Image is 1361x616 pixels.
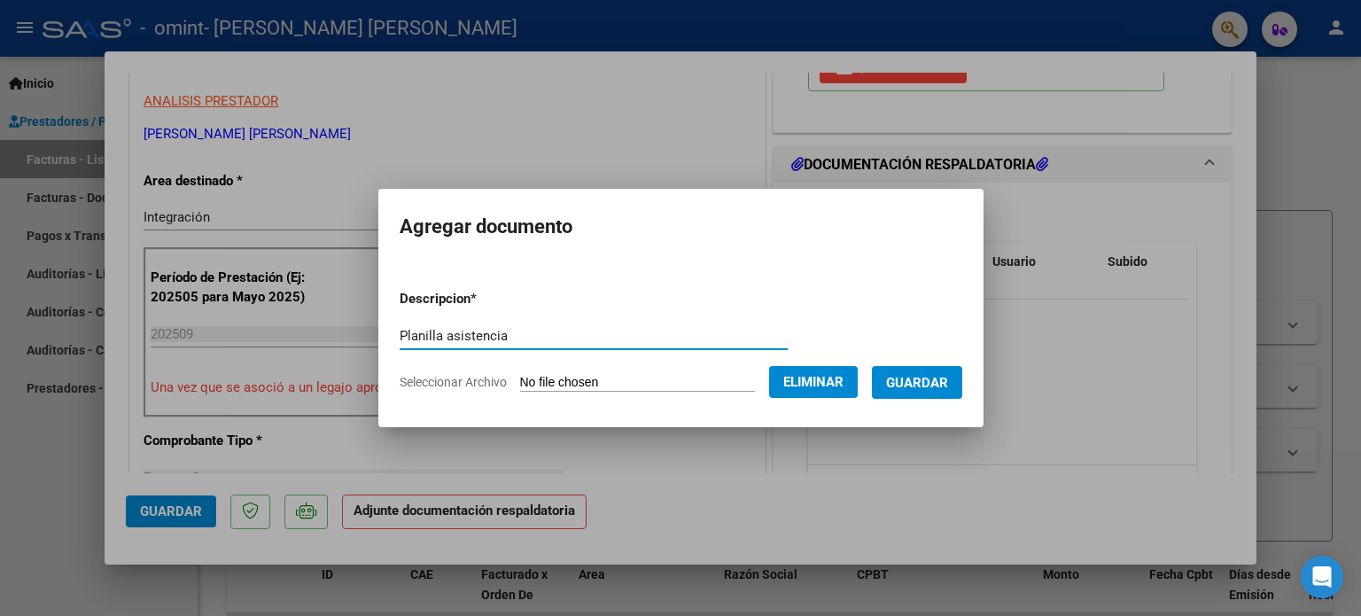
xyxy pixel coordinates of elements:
span: Seleccionar Archivo [400,375,507,389]
button: Guardar [872,366,962,399]
span: Guardar [886,375,948,391]
p: Descripcion [400,289,569,309]
div: Open Intercom Messenger [1301,556,1343,598]
button: Eliminar [769,366,858,398]
span: Eliminar [783,374,844,390]
h2: Agregar documento [400,210,962,244]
